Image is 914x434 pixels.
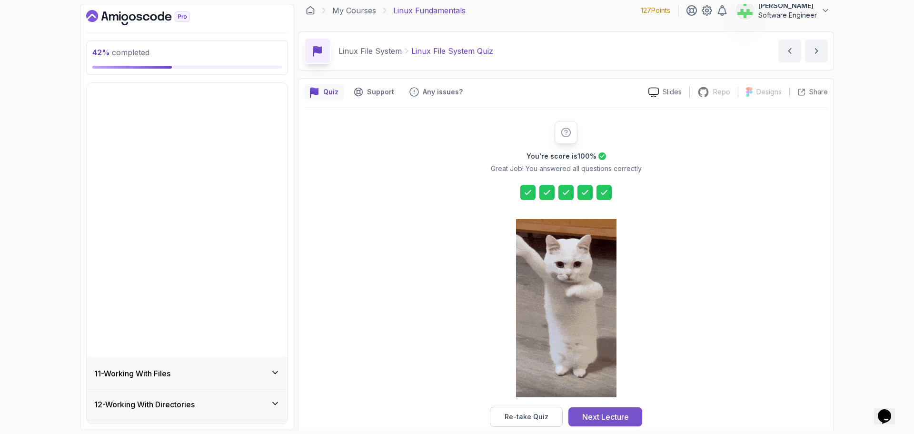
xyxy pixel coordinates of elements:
[94,399,195,410] h3: 12 - Working With Directories
[130,101,268,110] p: 3:55
[130,181,236,190] p: 3:44
[805,40,828,62] button: next content
[713,87,730,97] p: Repo
[663,87,682,97] p: Slides
[92,48,149,57] span: completed
[809,87,828,97] p: Share
[789,87,828,97] button: Share
[94,204,280,231] button: 4-Auto Completion With Tab2:25
[130,205,234,217] p: 4 - Auto Completion With Tab
[641,6,670,15] p: 127 Points
[568,407,642,426] button: Next Lecture
[758,10,817,20] p: Software Engineer
[130,245,154,257] p: 5 - Pwd
[756,87,782,97] p: Designs
[404,84,468,100] button: Feedback button
[306,6,315,15] a: Dashboard
[348,84,400,100] button: Support button
[94,164,280,191] button: 3-Navigating Around With Cd3:44
[86,10,212,25] a: Dashboard
[94,244,280,271] button: 5-Pwd4:16
[130,221,234,230] p: 2:25
[423,87,463,97] p: Any issues?
[411,45,493,57] p: Linux File System Quiz
[367,87,394,97] p: Support
[505,412,548,422] div: Re-take Quiz
[874,396,904,424] iframe: To enrich screen reader interactions, please activate Accessibility in Grammarly extension settings
[136,342,165,349] span: Required-
[491,164,642,173] p: Great Job! You answered all questions correctly
[582,411,629,423] div: Next Lecture
[778,40,801,62] button: previous content
[130,125,192,137] p: 2 - Exploring Root
[527,151,596,161] h2: You're score is 100 %
[758,1,817,10] p: [PERSON_NAME]
[92,48,110,57] span: 42 %
[130,301,160,310] p: 4:51
[490,407,563,427] button: Re-take Quiz
[516,219,616,397] img: cool-cat
[130,324,219,336] p: 7 - Linux File System Quiz
[165,342,178,349] span: quiz
[94,84,280,111] button: 1-Understanding The Linux File System3:55
[87,358,288,389] button: 11-Working With Files
[338,45,402,57] p: Linux File System
[87,389,288,420] button: 12-Working With Directories
[323,87,338,97] p: Quiz
[94,324,280,351] button: 7-Linux File System QuizRequired-quiz
[304,84,344,100] button: quiz button
[641,87,689,97] a: Slides
[332,5,376,16] a: My Courses
[130,261,154,270] p: 4:16
[130,141,192,150] p: 3:14
[735,1,830,20] button: user profile image[PERSON_NAME]Software Engineer
[130,85,268,97] p: 1 - Understanding The Linux File System
[736,1,754,20] img: user profile image
[130,285,160,297] p: 6 - Home
[94,284,280,311] button: 6-Home4:51
[393,5,466,16] p: Linux Fundamentals
[94,124,280,151] button: 2-Exploring Root3:14
[94,368,170,379] h3: 11 - Working With Files
[130,165,236,177] p: 3 - Navigating Around With Cd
